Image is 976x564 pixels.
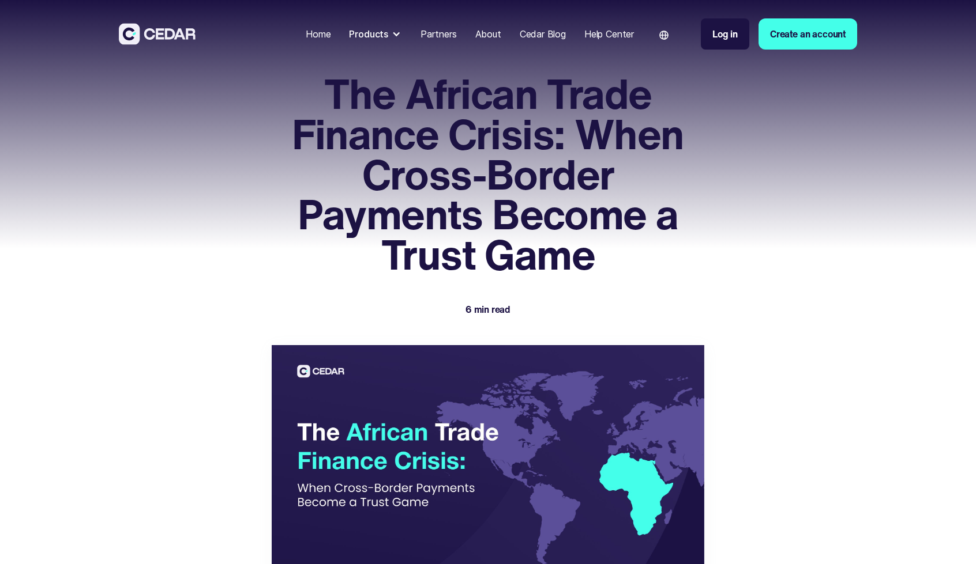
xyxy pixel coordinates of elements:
[520,27,566,41] div: Cedar Blog
[301,21,335,47] a: Home
[272,74,704,275] h1: The African Trade Finance Crisis: When Cross-Border Payments Become a Trust Game
[712,27,738,41] div: Log in
[515,21,570,47] a: Cedar Blog
[759,18,857,50] a: Create an account
[416,21,461,47] a: Partners
[471,21,506,47] a: About
[306,27,331,41] div: Home
[466,302,510,316] div: 6 min read
[701,18,749,50] a: Log in
[344,22,407,46] div: Products
[584,27,634,41] div: Help Center
[580,21,639,47] a: Help Center
[349,27,388,41] div: Products
[659,31,669,40] img: world icon
[421,27,457,41] div: Partners
[475,27,501,41] div: About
